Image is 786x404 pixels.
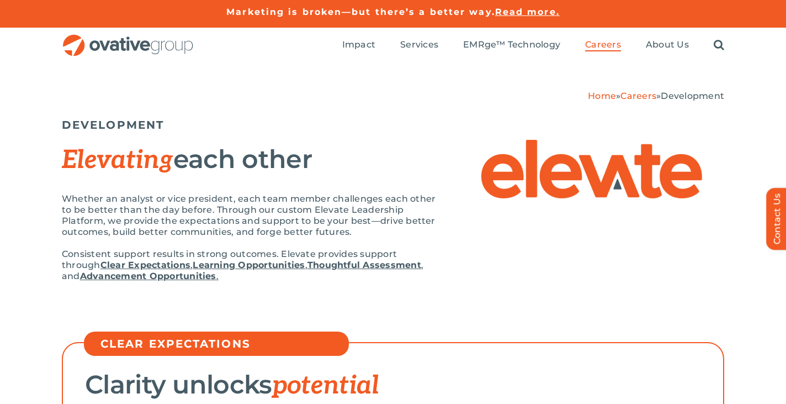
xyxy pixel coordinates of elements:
span: , [305,260,307,270]
span: potential [272,370,379,401]
span: Services [400,39,438,50]
h5: DEVELOPMENT [62,118,724,132]
strong: Advancement Opportunities [80,271,216,281]
h2: each other [62,145,437,174]
nav: Menu [342,28,724,63]
a: Home [588,91,616,101]
span: Impact [342,39,375,50]
span: Elevating [62,145,173,176]
span: Careers [585,39,621,50]
a: Careers [620,91,656,101]
span: , [190,260,193,270]
h2: Clarity unlocks [85,371,701,400]
span: EMRge™ Technology [463,39,560,50]
a: Careers [585,39,621,51]
a: OG_Full_horizontal_RGB [62,33,194,44]
a: Services [400,39,438,51]
a: Marketing is broken—but there’s a better way. [226,7,495,17]
a: Read more. [495,7,560,17]
a: Learning Opportunities [193,260,305,270]
span: » » [588,91,724,101]
a: Advancement Opportunities. [80,271,219,281]
span: Development [661,91,724,101]
a: Clear Expectations [100,260,190,270]
a: Search [714,39,724,51]
a: EMRge™ Technology [463,39,560,51]
a: About Us [646,39,689,51]
p: Consistent support results in strong outcomes. Elevate provides support through [62,249,437,282]
img: Elevate – Elevate Logo [481,140,702,198]
a: Thoughtful Assessment [307,260,421,270]
p: Whether an analyst or vice president, each team member challenges each other to be better than th... [62,193,437,238]
span: About Us [646,39,689,50]
h5: CLEAR EXPECTATIONS [100,337,343,350]
a: Impact [342,39,375,51]
span: , and [62,260,423,281]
